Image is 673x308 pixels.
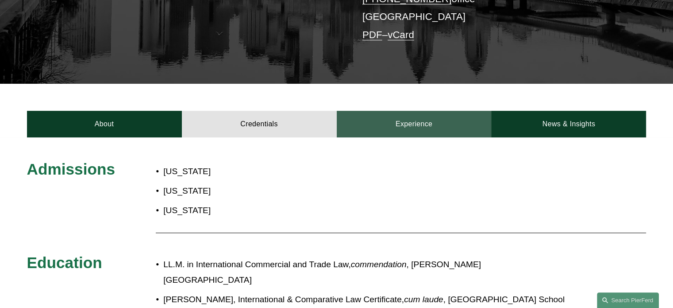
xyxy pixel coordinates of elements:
p: LL.M. in International Commercial and Trade Law, , [PERSON_NAME][GEOGRAPHIC_DATA] [163,257,569,288]
a: News & Insights [491,111,646,137]
a: About [27,111,182,137]
a: PDF [362,29,382,40]
a: Experience [337,111,492,137]
span: Admissions [27,160,115,178]
a: Search this site [597,292,659,308]
p: [US_STATE] [163,183,388,199]
em: cum laude [404,295,443,304]
a: vCard [388,29,414,40]
p: [US_STATE] [163,164,388,179]
em: commendation [351,260,407,269]
span: Education [27,254,102,271]
a: Credentials [182,111,337,137]
p: [US_STATE] [163,203,388,218]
